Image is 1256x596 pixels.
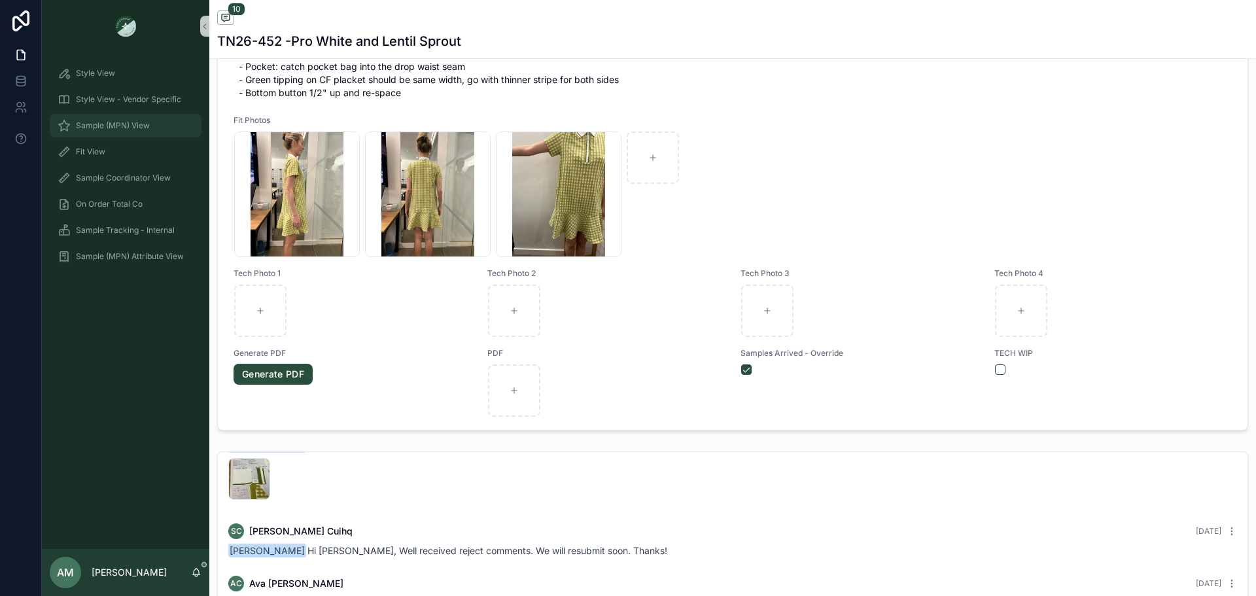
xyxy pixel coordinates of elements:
[249,525,353,538] span: [PERSON_NAME] Cuihq
[57,565,74,580] span: AM
[1196,526,1221,536] span: [DATE]
[994,348,1232,359] span: TECH WIP
[76,199,143,209] span: On Order Total Co
[50,166,201,190] a: Sample Coordinator View
[217,32,461,50] h1: TN26-452 -Pro White and Lentil Sprout
[234,364,313,385] a: Generate PDF
[76,94,181,105] span: Style View - Vendor Specific
[228,3,245,16] span: 10
[50,114,201,137] a: Sample (MPN) View
[76,251,184,262] span: Sample (MPN) Attribute View
[115,16,136,37] img: App logo
[249,577,343,590] span: Ava [PERSON_NAME]
[76,147,105,157] span: Fit View
[1196,578,1221,588] span: [DATE]
[234,268,472,279] span: Tech Photo 1
[487,428,725,438] span: Sample Due Date
[234,428,472,438] span: Date Samples Requested
[50,61,201,85] a: Style View
[994,268,1232,279] span: Tech Photo 4
[487,348,725,359] span: PDF
[92,566,167,579] p: [PERSON_NAME]
[76,173,171,183] span: Sample Coordinator View
[487,268,725,279] span: Tech Photo 2
[50,140,201,164] a: Fit View
[42,52,209,285] div: scrollable content
[741,348,979,359] span: Samples Arrived - Override
[50,192,201,216] a: On Order Total Co
[741,428,979,438] span: Sample X - From Vendor
[50,88,201,111] a: Style View - Vendor Specific
[76,120,150,131] span: Sample (MPN) View
[76,68,115,79] span: Style View
[76,225,175,236] span: Sample Tracking - Internal
[228,544,306,557] span: [PERSON_NAME]
[217,10,234,27] button: 10
[234,348,472,359] span: Generate PDF
[231,526,242,536] span: SC
[994,428,1232,438] span: Date Shipped - Vendor, From Tracking
[741,268,979,279] span: Tech Photo 3
[234,115,1232,126] span: Fit Photos
[50,245,201,268] a: Sample (MPN) Attribute View
[228,545,667,556] span: Hi [PERSON_NAME], Well received reject comments. We will resubmit soon. Thanks!
[50,219,201,242] a: Sample Tracking - Internal
[230,578,242,589] span: AC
